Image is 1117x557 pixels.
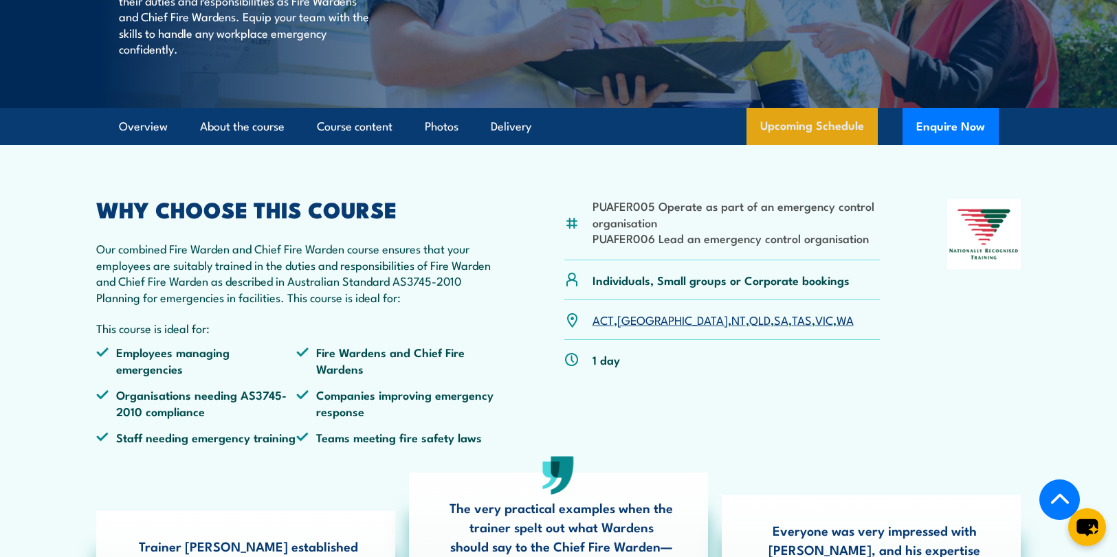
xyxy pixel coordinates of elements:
li: Organisations needing AS3745-2010 compliance [96,387,297,419]
a: SA [774,311,788,328]
p: , , , , , , , [593,312,854,328]
p: Our combined Fire Warden and Chief Fire Warden course ensures that your employees are suitably tr... [96,240,498,305]
a: Overview [119,109,168,145]
a: TAS [792,311,812,328]
p: This course is ideal for: [96,320,498,336]
li: Fire Wardens and Chief Fire Wardens [296,344,497,376]
p: Individuals, Small groups or Corporate bookings [593,272,850,288]
a: VIC [815,311,833,328]
a: WA [837,311,854,328]
li: PUAFER005 Operate as part of an emergency control organisation [593,198,881,230]
a: Delivery [491,109,531,145]
a: ACT [593,311,614,328]
a: NT [731,311,746,328]
a: About the course [200,109,285,145]
li: Companies improving emergency response [296,387,497,419]
li: Staff needing emergency training [96,429,297,445]
button: Enquire Now [903,108,999,145]
li: Employees managing emergencies [96,344,297,376]
a: [GEOGRAPHIC_DATA] [617,311,728,328]
a: Upcoming Schedule [746,108,878,145]
button: chat-button [1068,508,1106,546]
li: PUAFER006 Lead an emergency control organisation [593,230,881,246]
li: Teams meeting fire safety laws [296,429,497,445]
a: Photos [425,109,458,145]
a: Course content [317,109,392,145]
h2: WHY CHOOSE THIS COURSE [96,199,498,218]
img: Nationally Recognised Training logo. [947,199,1021,269]
p: 1 day [593,352,620,367]
a: QLD [749,311,771,328]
